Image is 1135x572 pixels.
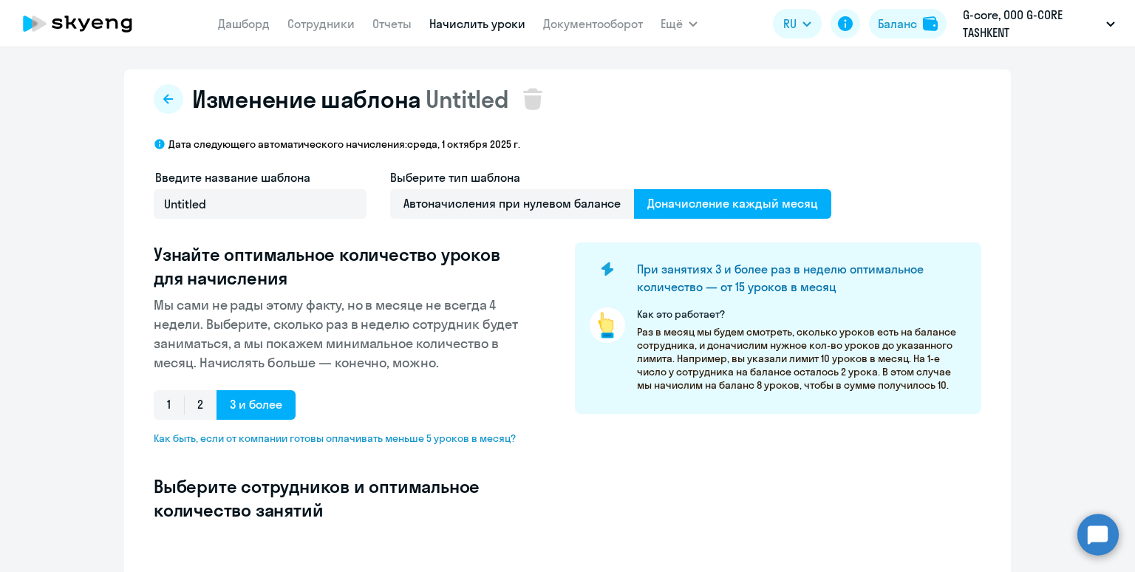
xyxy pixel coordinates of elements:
button: G-core, ООО G-CORE TASHKENT [955,6,1122,41]
span: Доначисление каждый месяц [634,189,831,219]
h3: Узнайте оптимальное количество уроков для начисления [154,242,528,290]
span: 1 [154,390,184,420]
a: Дашборд [218,16,270,31]
span: Изменение шаблона [192,84,421,114]
span: 3 и более [217,390,296,420]
button: Балансbalance [869,9,947,38]
a: Начислить уроки [429,16,525,31]
span: Untitled [426,84,509,114]
span: RU [783,15,797,33]
a: Сотрудники [287,16,355,31]
h4: Выберите тип шаблона [390,168,831,186]
button: RU [773,9,822,38]
p: Дата следующего автоматического начисления: среда, 1 октября 2025 г. [168,137,520,151]
div: Баланс [878,15,917,33]
p: G-core, ООО G-CORE TASHKENT [963,6,1100,41]
p: Раз в месяц мы будем смотреть, сколько уроков есть на балансе сотрудника, и доначислим нужное кол... [637,325,967,392]
span: 2 [184,390,217,420]
span: Ещё [661,15,683,33]
a: Документооборот [543,16,643,31]
p: Как это работает? [637,307,967,321]
p: Мы сами не рады этому факту, но в месяце не всегда 4 недели. Выберите, сколько раз в неделю сотру... [154,296,528,372]
img: balance [923,16,938,31]
span: Автоначисления при нулевом балансе [390,189,634,219]
span: Как быть, если от компании готовы оплачивать меньше 5 уроков в месяц? [154,432,528,445]
input: Без названия [154,189,367,219]
h4: При занятиях 3 и более раз в неделю оптимальное количество — от 15 уроков в месяц [637,260,956,296]
button: Ещё [661,9,698,38]
img: pointer-circle [590,307,625,343]
span: Введите название шаблона [155,170,310,185]
h3: Выберите сотрудников и оптимальное количество занятий [154,474,528,522]
a: Отчеты [372,16,412,31]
